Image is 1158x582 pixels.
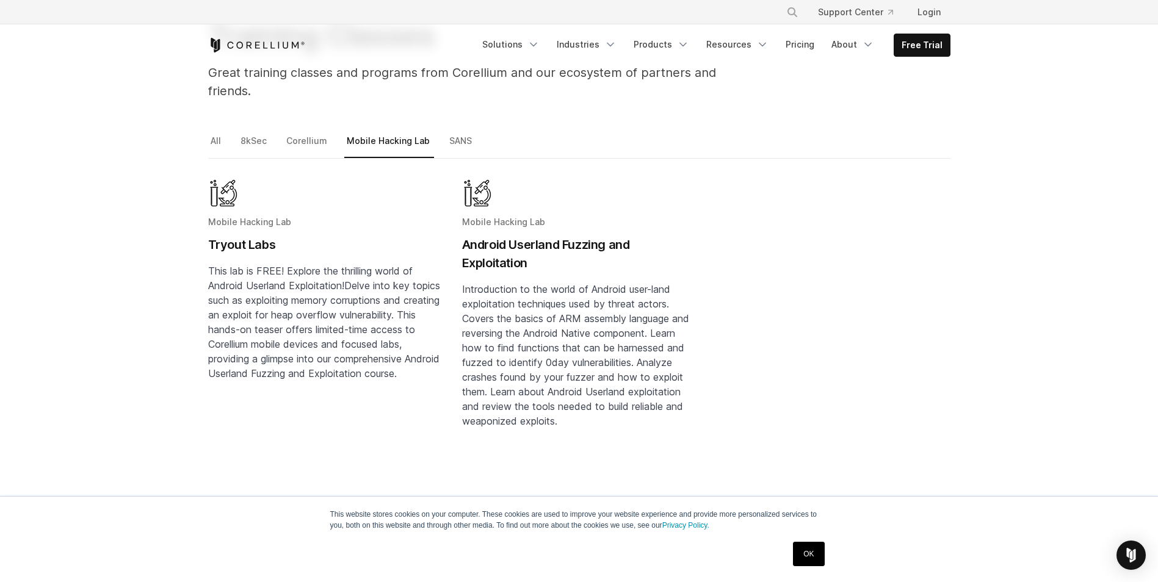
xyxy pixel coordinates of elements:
a: SANS [447,133,476,159]
div: Navigation Menu [772,1,950,23]
a: Solutions [475,34,547,56]
img: Mobile Hacking Lab - Graphic Only [208,178,239,209]
span: This lab is FREE! Explore the thrilling world of Android Userland Exploitation! [208,265,413,292]
p: Great training classes and programs from Corellium and our ecosystem of partners and friends. [208,63,758,100]
p: This website stores cookies on your computer. These cookies are used to improve your website expe... [330,509,828,531]
a: Free Trial [894,34,950,56]
span: Mobile Hacking Lab [462,217,545,227]
a: OK [793,542,824,566]
a: Corellium [284,133,331,159]
a: 8kSec [238,133,271,159]
span: Introduction to the world of Android user-land exploitation techniques used by threat actors. Cov... [462,283,689,427]
span: Delve into key topics such as exploiting memory corruptions and creating an exploit for heap over... [208,279,440,379]
span: Mobile Hacking Lab [208,217,291,227]
a: Products [626,34,697,56]
img: Mobile Hacking Lab - Graphic Only [462,178,493,209]
a: Mobile Hacking Lab [344,133,434,159]
a: Login [908,1,950,23]
div: Open Intercom Messenger [1116,541,1146,570]
a: Blog post summary: Android Userland Fuzzing and Exploitation [462,178,697,482]
button: Search [781,1,803,23]
a: Privacy Policy. [662,521,709,530]
a: Blog post summary: Tryout Labs [208,178,443,482]
a: Industries [549,34,624,56]
a: All [208,133,225,159]
h2: Tryout Labs [208,235,443,254]
a: Support Center [808,1,903,23]
div: Navigation Menu [475,34,950,57]
a: Pricing [778,34,822,56]
a: Corellium Home [208,38,305,52]
a: Resources [699,34,776,56]
a: About [824,34,881,56]
h2: Android Userland Fuzzing and Exploitation [462,235,697,272]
